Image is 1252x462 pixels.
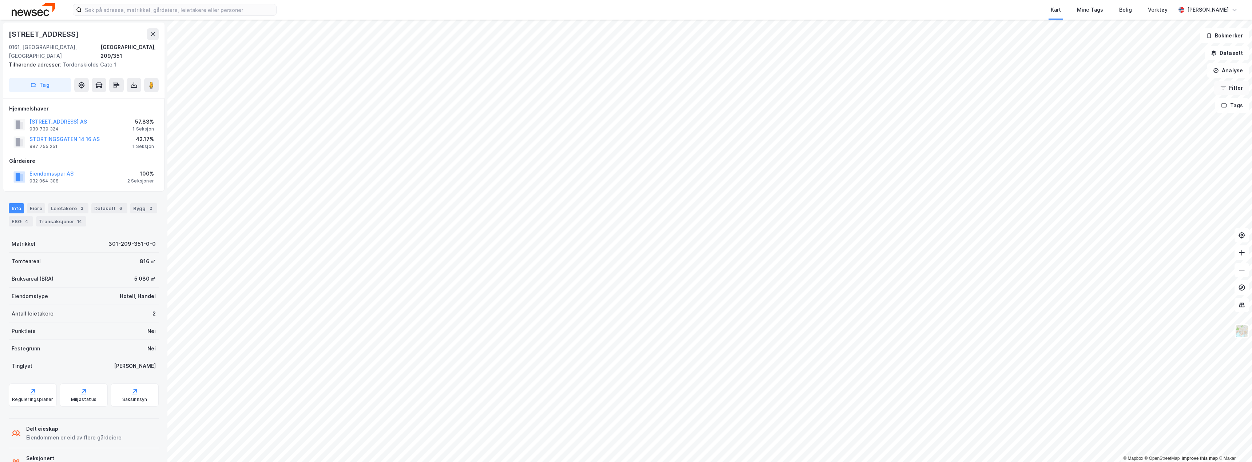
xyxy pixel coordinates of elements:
div: [STREET_ADDRESS] [9,28,80,40]
button: Filter [1214,81,1249,95]
div: Nei [147,327,156,336]
div: Bolig [1119,5,1132,14]
div: Gårdeiere [9,157,158,165]
button: Datasett [1205,46,1249,60]
div: Punktleie [12,327,36,336]
div: 4 [23,218,30,225]
div: 1 Seksjon [132,144,154,149]
div: 1 Seksjon [132,126,154,132]
span: Tilhørende adresser: [9,61,63,68]
div: 930 739 324 [29,126,59,132]
div: 816 ㎡ [140,257,156,266]
div: Hotell, Handel [120,292,156,301]
div: Eiendommen er eid av flere gårdeiere [26,433,122,442]
div: 2 [78,205,86,212]
div: Info [9,203,24,213]
div: [PERSON_NAME] [114,362,156,370]
div: 57.83% [132,117,154,126]
div: Delt eieskap [26,425,122,433]
div: Transaksjoner [36,216,86,226]
div: 42.17% [132,135,154,144]
div: 301-209-351-0-0 [108,240,156,248]
div: 932 064 308 [29,178,59,184]
div: ESG [9,216,33,226]
img: newsec-logo.f6e21ccffca1b3a03d2d.png [12,3,55,16]
div: [PERSON_NAME] [1187,5,1229,14]
div: [GEOGRAPHIC_DATA], 209/351 [100,43,159,60]
div: 5 080 ㎡ [134,274,156,283]
a: Mapbox [1123,456,1143,461]
div: Datasett [91,203,127,213]
button: Tags [1215,98,1249,113]
div: Saksinnsyn [122,397,147,402]
div: Nei [147,344,156,353]
div: Miljøstatus [71,397,96,402]
a: Improve this map [1182,456,1218,461]
a: OpenStreetMap [1145,456,1180,461]
iframe: Chat Widget [1216,427,1252,462]
div: 14 [76,218,83,225]
div: Tinglyst [12,362,32,370]
div: Antall leietakere [12,309,54,318]
div: 2 [152,309,156,318]
div: 997 755 251 [29,144,58,149]
div: Bruksareal (BRA) [12,274,54,283]
button: Bokmerker [1200,28,1249,43]
div: 0161, [GEOGRAPHIC_DATA], [GEOGRAPHIC_DATA] [9,43,100,60]
div: Reguleringsplaner [12,397,53,402]
div: Tomteareal [12,257,41,266]
img: Z [1235,324,1249,338]
div: Kart [1051,5,1061,14]
div: 2 [147,205,154,212]
div: Matrikkel [12,240,35,248]
div: 6 [117,205,124,212]
button: Analyse [1207,63,1249,78]
div: Verktøy [1148,5,1168,14]
div: 100% [127,169,154,178]
div: 2 Seksjoner [127,178,154,184]
div: Festegrunn [12,344,40,353]
div: Mine Tags [1077,5,1103,14]
input: Søk på adresse, matrikkel, gårdeiere, leietakere eller personer [82,4,276,15]
div: Bygg [130,203,157,213]
div: Leietakere [48,203,88,213]
div: Hjemmelshaver [9,104,158,113]
button: Tag [9,78,71,92]
div: Eiere [27,203,45,213]
div: Kontrollprogram for chat [1216,427,1252,462]
div: Eiendomstype [12,292,48,301]
div: Tordenskiolds Gate 1 [9,60,153,69]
